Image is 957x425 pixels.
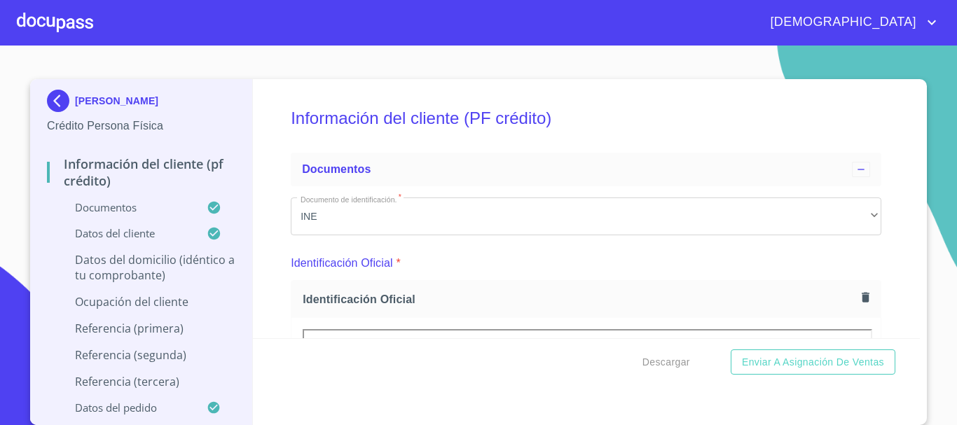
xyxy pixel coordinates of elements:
p: Datos del domicilio (idéntico a tu comprobante) [47,252,235,283]
div: [PERSON_NAME] [47,90,235,118]
p: Referencia (primera) [47,321,235,336]
button: account of current user [759,11,940,34]
span: Descargar [642,354,690,371]
p: Identificación Oficial [291,255,393,272]
p: Ocupación del Cliente [47,294,235,309]
p: Referencia (segunda) [47,347,235,363]
span: Enviar a Asignación de Ventas [742,354,884,371]
span: Identificación Oficial [303,292,856,307]
p: [PERSON_NAME] [75,95,158,106]
p: Referencia (tercera) [47,374,235,389]
h5: Información del cliente (PF crédito) [291,90,881,147]
span: Documentos [302,163,371,175]
span: [DEMOGRAPHIC_DATA] [759,11,923,34]
div: INE [291,197,881,235]
button: Descargar [637,349,696,375]
p: Crédito Persona Física [47,118,235,134]
p: Documentos [47,200,207,214]
p: Datos del cliente [47,226,207,240]
img: Docupass spot blue [47,90,75,112]
p: Datos del pedido [47,400,207,414]
div: Documentos [291,153,881,186]
p: Información del cliente (PF crédito) [47,155,235,189]
button: Enviar a Asignación de Ventas [731,349,895,375]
